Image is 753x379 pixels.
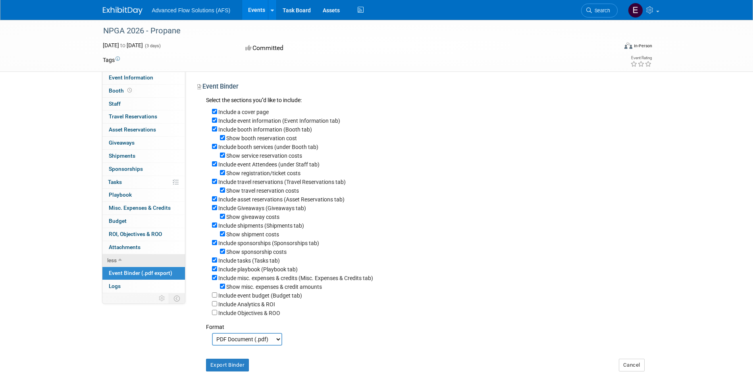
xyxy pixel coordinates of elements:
a: Playbook [102,189,185,201]
label: Include Giveaways (Giveaways tab) [218,205,306,211]
label: Include a cover page [218,109,269,115]
span: Asset Reservations [109,126,156,133]
div: Format [206,317,645,331]
span: Event Binder (.pdf export) [109,270,172,276]
label: Include tasks (Tasks tab) [218,257,280,264]
label: Include event information (Event Information tab) [218,118,340,124]
span: Attachments [109,244,141,250]
span: Shipments [109,153,135,159]
label: Show giveaway costs [226,214,279,220]
div: Select the sections you''d like to include: [206,96,645,105]
span: Budget [109,218,127,224]
label: Include asset reservations (Asset Reservations tab) [218,196,345,203]
label: Include playbook (Playbook tab) [218,266,298,273]
span: [DATE] [DATE] [103,42,143,48]
label: Include event budget (Budget tab) [218,292,302,299]
td: Personalize Event Tab Strip [155,293,169,304]
span: Booth not reserved yet [126,87,133,93]
label: Show travel reservation costs [226,188,299,194]
a: Travel Reservations [102,110,185,123]
img: ExhibitDay [103,7,143,15]
label: Show shipment costs [226,231,279,238]
a: Search [581,4,618,17]
span: ROI, Objectives & ROO [109,231,162,237]
span: Tasks [108,179,122,185]
span: Event Information [109,74,153,81]
span: Staff [109,101,121,107]
a: Shipments [102,150,185,162]
a: Attachments [102,241,185,254]
a: Asset Reservations [102,124,185,136]
td: Toggle Event Tabs [169,293,185,304]
img: Eric Bond [628,3,643,18]
div: NPGA 2026 - Propane [100,24,606,38]
label: Show sponsorship costs [226,249,287,255]
label: Include Analytics & ROI [218,301,275,307]
a: Misc. Expenses & Credits [102,202,185,215]
a: Logs [102,280,185,293]
a: Booth [102,85,185,97]
label: Include misc. expenses & credits (Misc. Expenses & Credits tab) [218,275,373,281]
div: Event Rating [630,56,652,60]
span: Travel Reservations [109,113,157,120]
label: Show service reservation costs [226,153,302,159]
a: Event Binder (.pdf export) [102,267,185,280]
img: Format-Inperson.png [624,43,632,49]
label: Include shipments (Shipments tab) [218,222,304,229]
span: Giveaways [109,139,135,146]
span: Misc. Expenses & Credits [109,205,171,211]
td: Tags [103,56,120,64]
label: Show misc. expenses & credit amounts [226,284,322,290]
span: Playbook [109,191,132,198]
button: Cancel [619,359,645,371]
label: Show registration/ticket costs [226,170,300,176]
label: Show booth reservation cost [226,135,297,141]
span: (3 days) [144,43,161,48]
div: Committed [243,41,418,55]
a: less [102,254,185,267]
a: Sponsorships [102,163,185,176]
a: ROI, Objectives & ROO [102,228,185,241]
label: Include booth information (Booth tab) [218,126,312,133]
div: In-Person [634,43,652,49]
div: Event Format [571,41,653,53]
label: Include booth services (under Booth tab) [218,144,318,150]
label: Include travel reservations (Travel Reservations tab) [218,179,346,185]
a: Staff [102,98,185,110]
label: Include event Attendees (under Staff tab) [218,161,320,168]
span: Sponsorships [109,166,143,172]
span: less [107,257,117,263]
label: Include Objectives & ROO [218,310,280,316]
span: Search [592,8,610,14]
button: Export Binder [206,359,249,371]
span: to [119,42,127,48]
span: Logs [109,283,121,289]
span: Advanced Flow Solutions (AFS) [152,7,231,14]
div: Event Binder [197,82,645,94]
label: Include sponsorships (Sponsorships tab) [218,240,319,246]
a: Giveaways [102,137,185,149]
a: Tasks [102,176,185,189]
a: Budget [102,215,185,228]
a: Event Information [102,72,185,84]
span: Booth [109,87,133,94]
